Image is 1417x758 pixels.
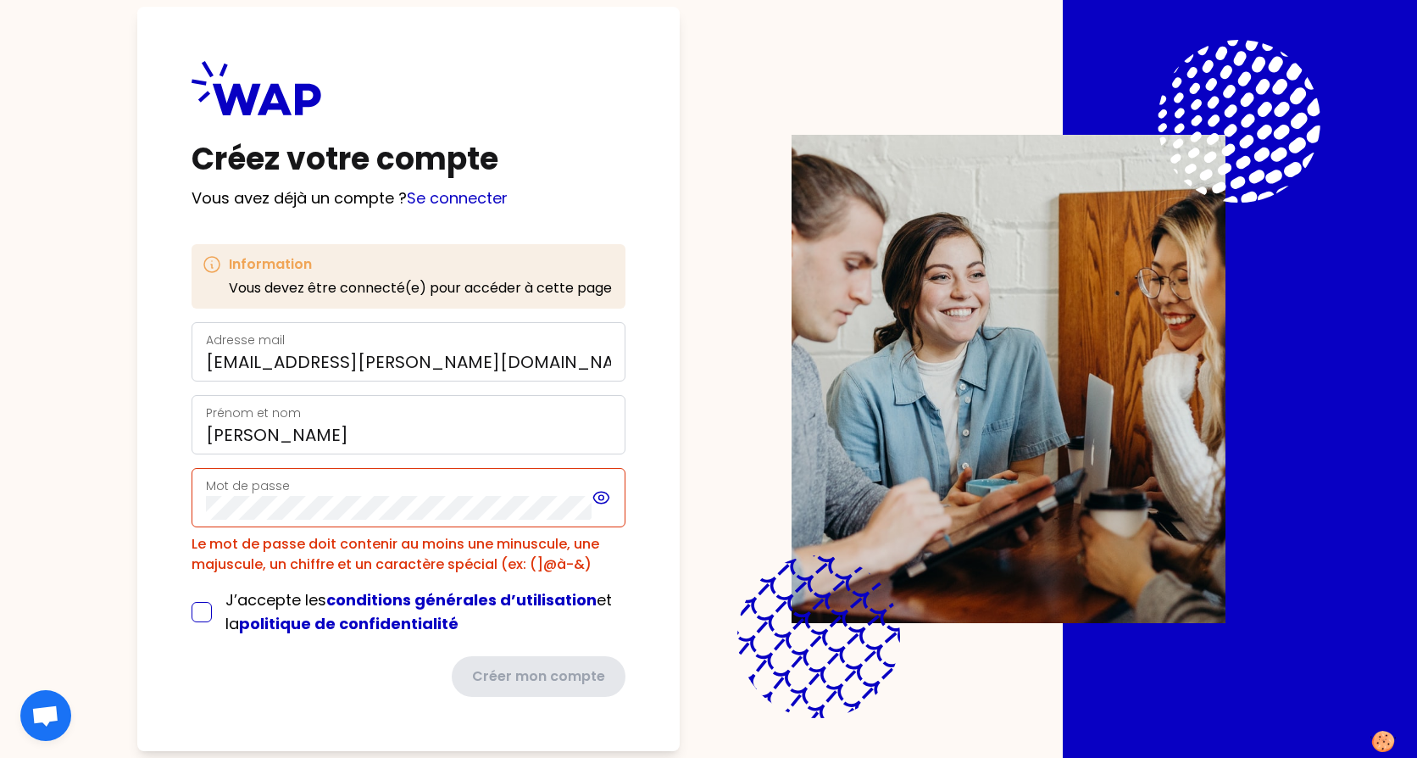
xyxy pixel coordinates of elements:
label: Adresse mail [206,332,285,348]
a: conditions générales d’utilisation [326,589,597,610]
h3: Information [229,254,612,275]
img: Description [792,135,1225,623]
div: Le mot de passe doit contenir au moins une minuscule, une majuscule, un chiffre et un caractère s... [192,534,625,575]
span: J’accepte les et la [225,589,612,634]
label: Prénom et nom [206,404,301,421]
label: Mot de passe [206,477,290,494]
a: politique de confidentialité [239,613,458,634]
p: Vous avez déjà un compte ? [192,187,625,210]
a: Se connecter [407,187,508,209]
p: Vous devez être connecté(e) pour accéder à cette page [229,278,612,298]
h1: Créez votre compte [192,142,625,176]
button: Créer mon compte [452,656,625,697]
div: Ouvrir le chat [20,690,71,741]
